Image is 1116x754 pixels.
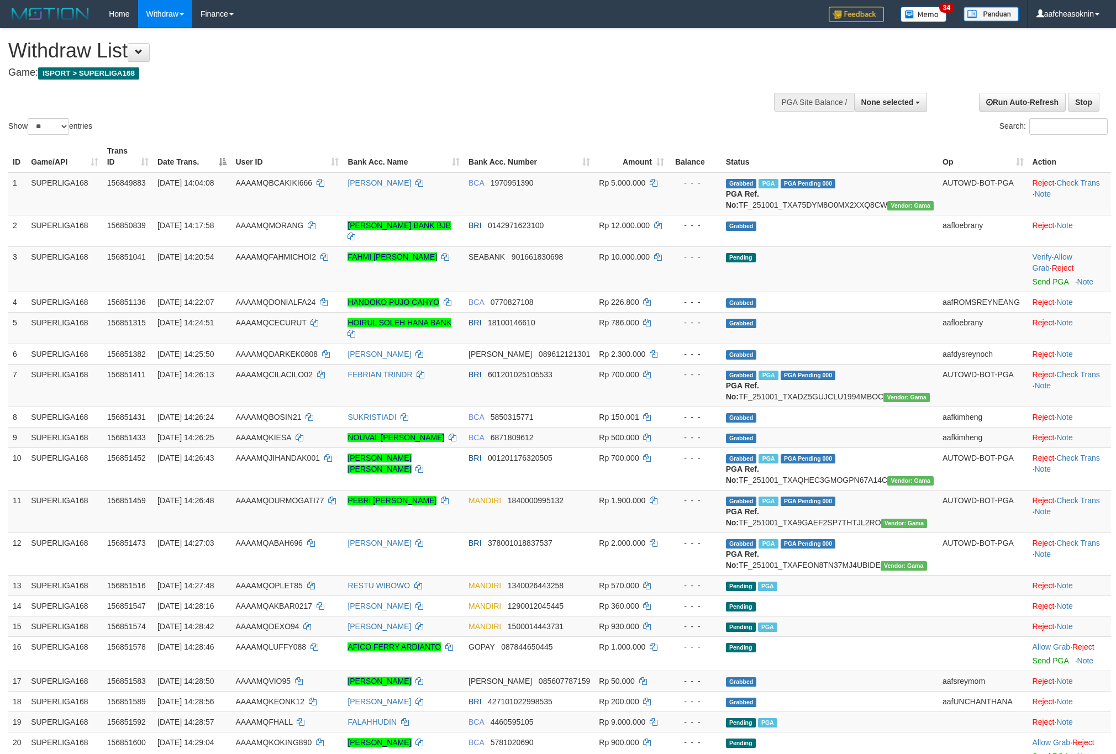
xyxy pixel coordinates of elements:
a: [PERSON_NAME] [348,697,411,706]
div: - - - [673,537,717,549]
a: Note [1056,413,1073,421]
span: Grabbed [726,454,757,463]
a: [PERSON_NAME] [348,738,411,747]
span: AAAAMQDURMOGATI77 [235,496,324,505]
td: 14 [8,595,27,616]
span: [DATE] 14:26:25 [157,433,214,442]
span: [DATE] 14:28:42 [157,622,214,631]
th: Game/API: activate to sort column ascending [27,141,103,172]
span: PGA Pending [781,539,836,549]
span: Rp 570.000 [599,581,639,590]
img: MOTION_logo.png [8,6,92,22]
span: 156851452 [107,454,146,462]
label: Search: [999,118,1108,135]
a: Reject [1033,370,1055,379]
a: Note [1056,433,1073,442]
span: Copy 0770827108 to clipboard [491,298,534,307]
a: Note [1056,677,1073,686]
a: Check Trans [1056,539,1100,547]
span: Copy 1290012045445 to clipboard [508,602,564,610]
span: 156851433 [107,433,146,442]
td: · · [1028,532,1111,575]
td: 1 [8,172,27,215]
a: Check Trans [1056,370,1100,379]
div: - - - [673,220,717,231]
td: TF_251001_TXAQHEC3GMOGPN67A14C [722,447,938,490]
span: ISPORT > SUPERLIGA168 [38,67,139,80]
span: Rp 700.000 [599,370,639,379]
td: SUPERLIGA168 [27,215,103,246]
a: Note [1056,581,1073,590]
a: Note [1056,318,1073,327]
a: Note [1056,221,1073,230]
td: SUPERLIGA168 [27,407,103,427]
span: Rp 2.000.000 [599,539,645,547]
a: Note [1077,277,1094,286]
span: 156851516 [107,581,146,590]
input: Search: [1029,118,1108,135]
span: 156851547 [107,602,146,610]
span: BRI [468,370,481,379]
td: 4 [8,292,27,312]
img: Feedback.jpg [829,7,884,22]
span: [DATE] 14:25:50 [157,350,214,358]
td: AUTOWD-BOT-PGA [938,172,1028,215]
td: TF_251001_TXADZ5GUJCLU1994MBOC [722,364,938,407]
td: AUTOWD-BOT-PGA [938,447,1028,490]
span: AAAAMQJIHANDAK001 [235,454,320,462]
span: Rp 12.000.000 [599,221,650,230]
td: 3 [8,246,27,292]
span: 156851136 [107,298,146,307]
a: Reject [1033,350,1055,358]
a: Note [1056,298,1073,307]
a: Reject [1033,318,1055,327]
span: Grabbed [726,319,757,328]
th: Amount: activate to sort column ascending [594,141,668,172]
a: Note [1056,350,1073,358]
th: Bank Acc. Number: activate to sort column ascending [464,141,594,172]
span: [DATE] 14:27:03 [157,539,214,547]
span: Marked by aafsoycanthlai [758,582,777,591]
td: AUTOWD-BOT-PGA [938,364,1028,407]
span: Rp 10.000.000 [599,252,650,261]
a: Reject [1033,413,1055,421]
a: [PERSON_NAME] [348,622,411,631]
td: TF_251001_TXAFEON8TN37MJ4UBIDE [722,532,938,575]
div: - - - [673,412,717,423]
a: HANDOKO PUJO CAHYO [348,298,439,307]
span: PGA Pending [781,497,836,506]
b: PGA Ref. No: [726,381,759,401]
td: AUTOWD-BOT-PGA [938,490,1028,532]
span: AAAAMQDEXO94 [235,622,299,631]
span: AAAAMQKIESA [235,433,291,442]
td: aafloebrany [938,312,1028,344]
span: Copy 601201025105533 to clipboard [488,370,552,379]
td: SUPERLIGA168 [27,172,103,215]
span: BRI [468,221,481,230]
div: - - - [673,580,717,591]
img: panduan.png [964,7,1019,22]
span: Rp 226.800 [599,298,639,307]
span: Copy 18100146610 to clipboard [488,318,535,327]
td: · · [1028,447,1111,490]
td: aafloebrany [938,215,1028,246]
span: 156849883 [107,178,146,187]
span: Vendor URL: https://trx31.1velocity.biz [887,476,934,486]
a: Note [1056,718,1073,726]
td: · [1028,292,1111,312]
span: 156851574 [107,622,146,631]
a: Stop [1068,93,1099,112]
span: [PERSON_NAME] [468,350,532,358]
td: · [1028,427,1111,447]
th: User ID: activate to sort column ascending [231,141,343,172]
td: TF_251001_TXA9GAEF2SP7THTJL2RO [722,490,938,532]
span: None selected [861,98,914,107]
span: Marked by aafsengchandara [759,371,778,380]
span: Copy 001201176320505 to clipboard [488,454,552,462]
span: Rp 700.000 [599,454,639,462]
span: AAAAMQDARKEK0808 [235,350,318,358]
td: · · [1028,246,1111,292]
a: SUKRISTIADI [348,413,396,421]
span: Copy 1500014443731 to clipboard [508,622,564,631]
span: Vendor URL: https://trx31.1velocity.biz [883,393,930,402]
